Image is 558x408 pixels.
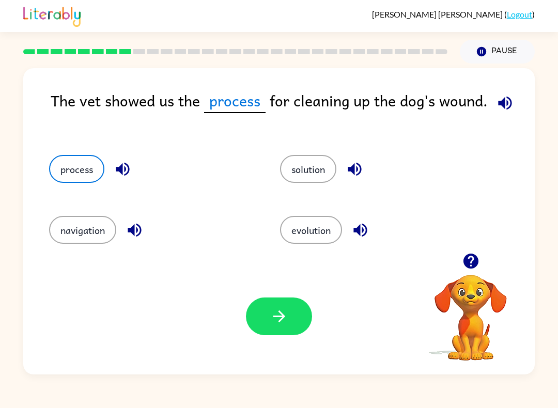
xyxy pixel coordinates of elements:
[280,216,342,244] button: evolution
[419,259,522,362] video: Your browser must support playing .mp4 files to use Literably. Please try using another browser.
[49,216,116,244] button: navigation
[49,155,104,183] button: process
[460,40,535,64] button: Pause
[51,89,535,134] div: The vet showed us the for cleaning up the dog's wound.
[372,9,535,19] div: ( )
[280,155,336,183] button: solution
[23,4,81,27] img: Literably
[372,9,504,19] span: [PERSON_NAME] [PERSON_NAME]
[507,9,532,19] a: Logout
[204,89,266,113] span: process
